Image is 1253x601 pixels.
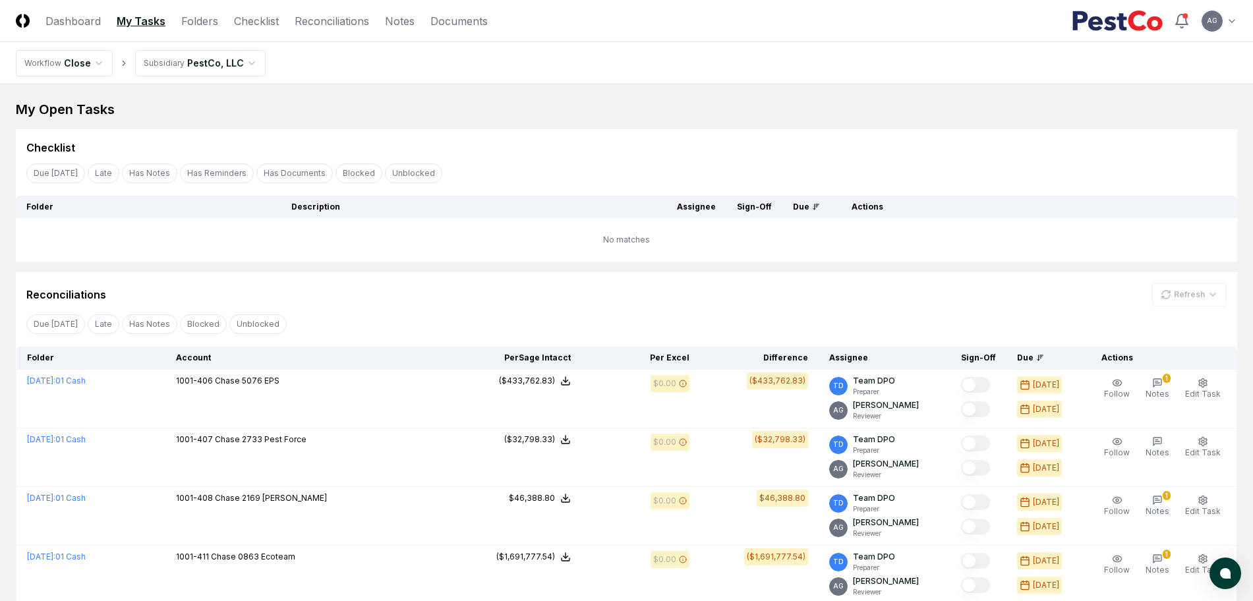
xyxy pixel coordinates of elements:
button: Unblocked [385,163,442,183]
p: Reviewer [853,470,919,480]
button: 1Notes [1143,375,1172,403]
button: ($433,762.83) [499,375,571,387]
span: 1001-406 [176,376,213,386]
div: [DATE] [1033,579,1059,591]
div: 1 [1163,491,1171,500]
div: Workflow [24,57,61,69]
span: [DATE] : [27,552,55,561]
div: [DATE] [1033,555,1059,567]
div: Reconciliations [26,287,106,302]
button: Due Today [26,314,85,334]
div: Account [176,352,452,364]
button: Has Reminders [180,163,254,183]
p: Reviewer [853,529,919,538]
button: atlas-launcher [1209,558,1241,589]
span: Follow [1104,506,1130,516]
div: ($32,798.33) [504,434,555,445]
button: Has Notes [122,314,177,334]
th: Difference [700,347,819,370]
p: Reviewer [853,587,919,597]
th: Sign-Off [726,196,782,218]
a: My Tasks [117,13,165,29]
a: [DATE]:01 Cash [27,376,86,386]
p: Preparer [853,445,895,455]
button: Edit Task [1182,551,1223,579]
p: Team DPO [853,492,895,504]
th: Per Sage Intacct [463,347,581,370]
span: Edit Task [1185,447,1221,457]
div: Due [1017,352,1070,364]
span: Notes [1146,506,1169,516]
button: Late [88,314,119,334]
p: Reviewer [853,411,919,421]
button: Mark complete [961,436,990,451]
span: AG [1207,16,1217,26]
span: Notes [1146,389,1169,399]
span: 1001-411 [176,552,209,561]
div: 1 [1163,550,1171,559]
a: [DATE]:01 Cash [27,493,86,503]
div: ($1,691,777.54) [747,551,805,563]
span: Follow [1104,389,1130,399]
p: [PERSON_NAME] [853,458,919,470]
button: ($32,798.33) [504,434,571,445]
td: No matches [16,218,1237,262]
div: Due [793,201,820,213]
button: Mark complete [961,377,990,393]
p: Team DPO [853,375,895,387]
p: Preparer [853,387,895,397]
a: [DATE]:01 Cash [27,434,86,444]
span: Chase 2169 [PERSON_NAME] [215,493,327,503]
button: Follow [1101,375,1132,403]
div: $0.00 [653,495,676,507]
div: ($32,798.33) [755,434,805,445]
div: $0.00 [653,378,676,389]
span: AG [833,581,844,591]
button: Edit Task [1182,434,1223,461]
div: Checklist [26,140,75,156]
a: Folders [181,13,218,29]
div: [DATE] [1033,521,1059,532]
span: Edit Task [1185,389,1221,399]
span: Follow [1104,565,1130,575]
button: Has Documents [256,163,333,183]
div: Actions [841,201,1227,213]
button: Blocked [335,163,382,183]
span: Follow [1104,447,1130,457]
p: [PERSON_NAME] [853,575,919,587]
button: Blocked [180,314,227,334]
button: $46,388.80 [509,492,571,504]
div: $0.00 [653,554,676,565]
th: Per Excel [581,347,700,370]
a: Dashboard [45,13,101,29]
div: Actions [1091,352,1227,364]
button: Edit Task [1182,492,1223,520]
button: Mark complete [961,519,990,534]
a: Reconciliations [295,13,369,29]
span: AG [833,405,844,415]
div: [DATE] [1033,462,1059,474]
button: ($1,691,777.54) [496,551,571,563]
span: Chase 2733 Pest Force [215,434,306,444]
p: Preparer [853,504,895,514]
span: Chase 5076 EPS [215,376,279,386]
span: Chase 0863 Ecoteam [211,552,295,561]
div: $46,388.80 [759,492,805,504]
th: Sign-Off [950,347,1006,370]
div: My Open Tasks [16,100,1237,119]
button: Follow [1101,551,1132,579]
span: [DATE] : [27,434,55,444]
button: Due Today [26,163,85,183]
span: Notes [1146,447,1169,457]
th: Assignee [666,196,726,218]
div: [DATE] [1033,496,1059,508]
div: 1 [1163,374,1171,383]
p: [PERSON_NAME] [853,517,919,529]
div: $46,388.80 [509,492,555,504]
a: Notes [385,13,415,29]
button: Mark complete [961,577,990,593]
div: $0.00 [653,436,676,448]
span: TD [833,440,844,449]
button: Mark complete [961,553,990,569]
p: Preparer [853,563,895,573]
